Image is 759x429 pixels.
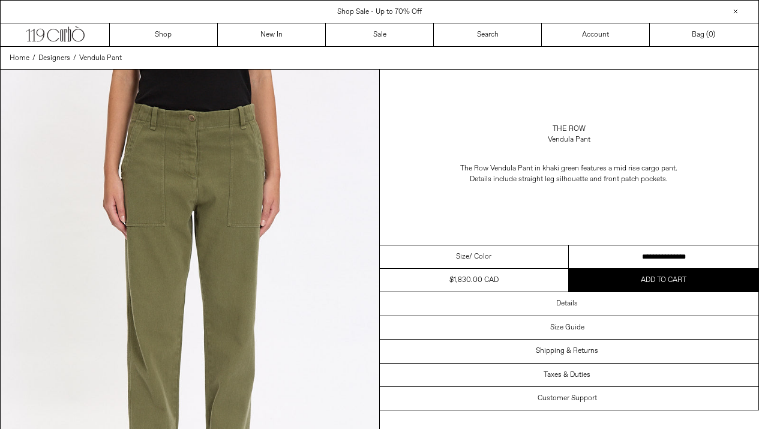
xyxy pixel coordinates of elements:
span: Size [456,251,469,262]
a: Home [10,53,29,64]
span: / [73,53,76,64]
a: Sale [326,23,434,46]
a: New In [218,23,326,46]
h3: Customer Support [538,394,597,403]
span: ) [709,29,715,40]
span: / Color [469,251,491,262]
span: Designers [38,53,70,63]
h3: Size Guide [550,323,584,332]
span: / [32,53,35,64]
h3: Taxes & Duties [544,371,590,379]
a: Search [434,23,542,46]
p: The Row Vendula Pant in khaki green features a mid rise cargo pant. Details include straight leg ... [449,157,689,191]
a: The Row [553,124,586,134]
a: Bag () [650,23,758,46]
div: $1,830.00 CAD [449,275,499,286]
h3: Shipping & Returns [536,347,598,355]
a: Vendula Pant [79,53,122,64]
h3: Details [556,299,578,308]
a: Shop [110,23,218,46]
a: Account [542,23,650,46]
a: Designers [38,53,70,64]
span: Add to cart [641,275,686,285]
button: Add to cart [569,269,758,292]
span: 0 [709,30,713,40]
a: Shop Sale - Up to 70% Off [337,7,422,17]
span: Vendula Pant [79,53,122,63]
span: Home [10,53,29,63]
div: Vendula Pant [548,134,590,145]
